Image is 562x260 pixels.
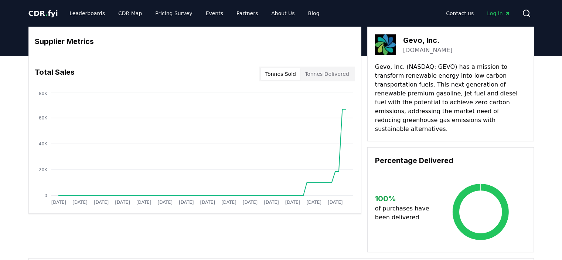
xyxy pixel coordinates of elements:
tspan: [DATE] [264,200,279,205]
tspan: [DATE] [72,200,88,205]
img: Gevo, Inc.-logo [375,34,396,55]
tspan: 40K [38,141,47,146]
h3: 100 % [375,193,435,204]
nav: Main [64,7,325,20]
tspan: [DATE] [200,200,215,205]
tspan: [DATE] [285,200,300,205]
a: Log in [481,7,516,20]
tspan: 20K [38,167,47,172]
tspan: [DATE] [51,200,66,205]
tspan: 0 [44,193,47,198]
span: . [45,9,48,18]
nav: Main [440,7,516,20]
tspan: [DATE] [328,200,343,205]
button: Tonnes Sold [261,68,300,80]
h3: Supplier Metrics [35,36,355,47]
a: Pricing Survey [149,7,198,20]
tspan: 60K [38,115,47,121]
tspan: [DATE] [242,200,258,205]
button: Tonnes Delivered [300,68,354,80]
a: Partners [231,7,264,20]
a: [DOMAIN_NAME] [403,46,453,55]
h3: Total Sales [35,67,75,81]
a: Blog [302,7,326,20]
p: Gevo, Inc. (NASDAQ: GEVO) has a mission to transform renewable energy into low carbon transportat... [375,63,526,134]
tspan: [DATE] [115,200,130,205]
h3: Percentage Delivered [375,155,526,166]
h3: Gevo, Inc. [403,35,453,46]
tspan: [DATE] [136,200,151,205]
tspan: [DATE] [221,200,236,205]
a: CDR.fyi [28,8,58,18]
tspan: 80K [38,91,47,96]
tspan: [DATE] [306,200,321,205]
tspan: [DATE] [93,200,109,205]
tspan: [DATE] [179,200,194,205]
a: About Us [265,7,300,20]
span: CDR fyi [28,9,58,18]
a: Events [200,7,229,20]
span: Log in [487,10,510,17]
tspan: [DATE] [157,200,173,205]
a: Leaderboards [64,7,111,20]
a: CDR Map [112,7,148,20]
p: of purchases have been delivered [375,204,435,222]
a: Contact us [440,7,480,20]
